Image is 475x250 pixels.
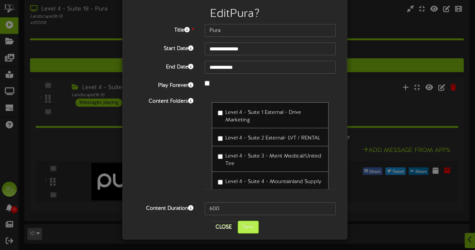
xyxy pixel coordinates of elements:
button: Close [211,221,236,233]
input: Level 4 - Suite 1 External - Drive Marketing [218,111,223,115]
span: Level 4 - Suite 4 - Mountainland Supply [225,179,321,185]
label: Content Duration [128,202,199,212]
input: Level 4 - Suite 4 - Mountainland Supply [218,180,223,185]
input: Title [205,24,336,37]
h2: Edit Pura ? [134,8,336,20]
label: Start Date [128,42,199,53]
span: Level 4 - Suite 1 External - Drive Marketing [225,110,301,123]
label: End Date [128,61,199,71]
button: Save [238,221,259,233]
label: Content Folders [128,95,199,105]
input: 15 [205,202,336,215]
span: Level 4 - Suite 2 External- LVT / RENTAL [225,135,320,141]
label: Title [128,24,199,34]
input: Level 4 - Suite 3 - Merit Medical/United Tire [218,154,223,159]
span: Level 4 - Suite 3 - Merit Medical/United Tire [225,153,321,167]
input: Level 4 - Suite 2 External- LVT / RENTAL [218,136,223,141]
label: Play Forever [128,79,199,89]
